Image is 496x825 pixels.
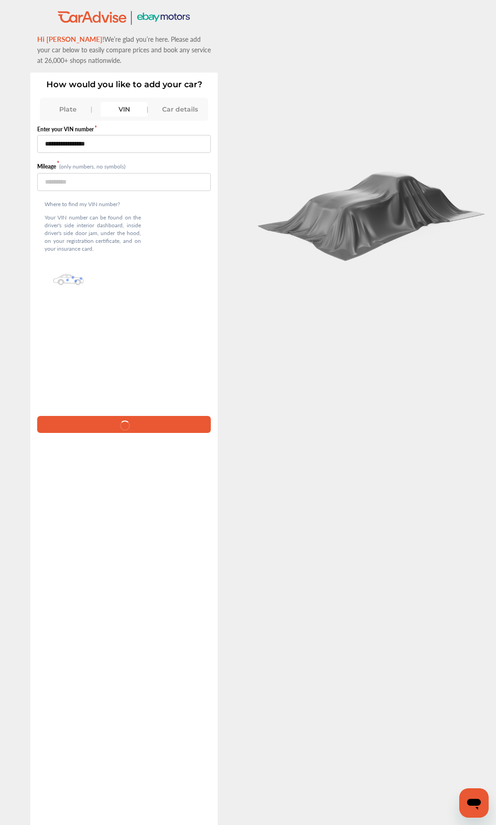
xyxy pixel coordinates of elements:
[253,165,491,261] img: carCoverBlack.2823a3dccd746e18b3f8.png
[59,163,125,170] small: (only numbers, no symbols)
[45,200,141,208] p: Where to find my VIN number?
[53,274,84,285] img: olbwX0zPblBWoAAAAASUVORK5CYII=
[157,102,203,117] div: Car details
[37,79,211,90] p: How would you like to add your car?
[37,163,59,170] label: Mileage
[101,102,147,117] div: VIN
[45,213,141,253] p: Your VIN number can be found on the driver's side interior dashboard, inside driver's side door j...
[37,125,211,133] label: Enter your VIN number
[37,34,211,65] span: We’re glad you’re here. Please add your car below to easily compare prices and book any service a...
[459,788,489,818] iframe: Button to launch messaging window
[37,34,104,44] span: Hi [PERSON_NAME]!
[45,102,91,117] div: Plate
